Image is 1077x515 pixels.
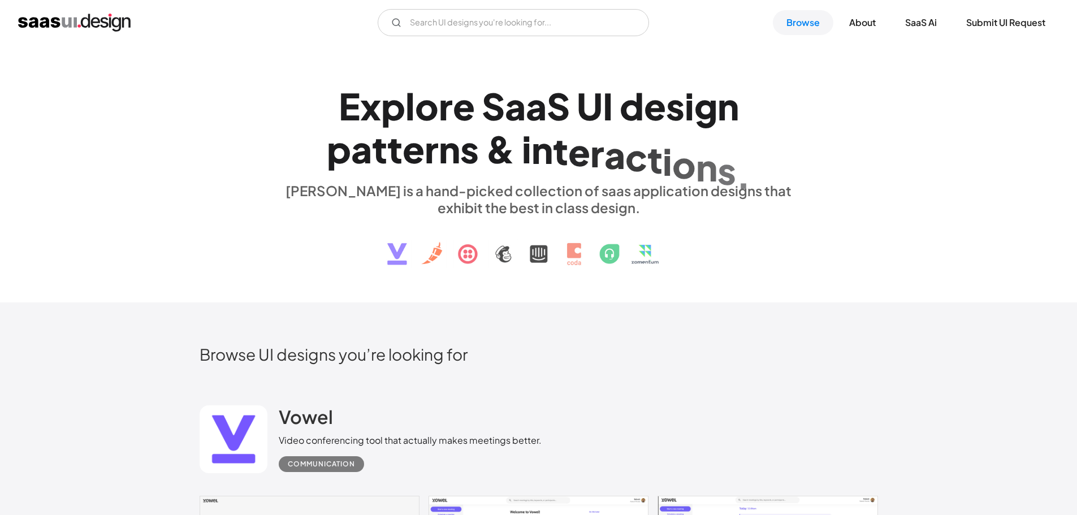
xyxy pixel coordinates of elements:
[603,84,613,128] div: I
[553,129,568,172] div: t
[279,84,799,171] h1: Explore SaaS UI design patterns & interactions.
[18,14,131,32] a: home
[736,153,751,196] div: .
[666,84,685,128] div: s
[360,84,381,128] div: x
[279,405,333,428] h2: Vowel
[460,127,479,171] div: s
[685,84,694,128] div: i
[372,127,387,171] div: t
[381,84,405,128] div: p
[577,84,603,128] div: U
[378,9,649,36] form: Email Form
[568,130,590,174] div: e
[505,84,526,128] div: a
[415,84,439,128] div: o
[403,127,425,171] div: e
[522,128,531,171] div: i
[439,127,460,171] div: n
[367,216,710,275] img: text, icon, saas logo
[439,84,453,128] div: r
[279,182,799,216] div: [PERSON_NAME] is a hand-picked collection of saas application designs that exhibit the best in cl...
[604,133,625,176] div: a
[892,10,950,35] a: SaaS Ai
[453,84,475,128] div: e
[327,127,351,171] div: p
[717,84,739,128] div: n
[590,132,604,175] div: r
[279,434,542,447] div: Video conferencing tool that actually makes meetings better.
[672,142,696,186] div: o
[200,344,878,364] h2: Browse UI designs you’re looking for
[717,149,736,193] div: s
[482,84,505,128] div: S
[339,84,360,128] div: E
[647,137,663,181] div: t
[351,127,372,171] div: a
[773,10,833,35] a: Browse
[620,84,644,128] div: d
[953,10,1059,35] a: Submit UI Request
[696,146,717,189] div: n
[836,10,889,35] a: About
[644,84,666,128] div: e
[288,457,355,471] div: Communication
[526,84,547,128] div: a
[279,405,333,434] a: Vowel
[378,9,649,36] input: Search UI designs you're looking for...
[486,127,515,171] div: &
[531,128,553,172] div: n
[625,135,647,179] div: c
[663,140,672,183] div: i
[387,127,403,171] div: t
[694,84,717,128] div: g
[405,84,415,128] div: l
[425,127,439,171] div: r
[547,84,570,128] div: S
